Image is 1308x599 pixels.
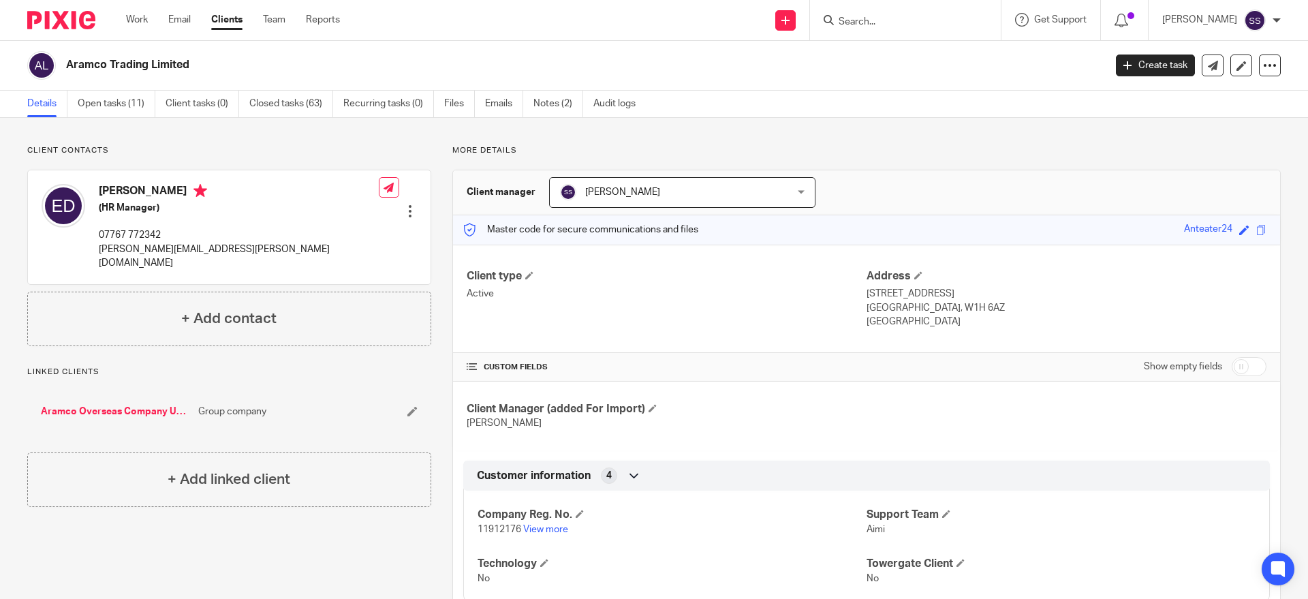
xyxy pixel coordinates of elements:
span: Get Support [1034,15,1087,25]
h4: Towergate Client [867,557,1256,571]
a: Aramco Overseas Company UK Limited [41,405,191,418]
p: More details [452,145,1281,156]
span: 11912176 [478,525,521,534]
p: [PERSON_NAME] [1162,13,1237,27]
i: Primary [193,184,207,198]
p: [GEOGRAPHIC_DATA] [867,315,1266,328]
span: [PERSON_NAME] [467,418,542,428]
p: Active [467,287,867,301]
span: Aimi [867,525,885,534]
p: [PERSON_NAME][EMAIL_ADDRESS][PERSON_NAME][DOMAIN_NAME] [99,243,379,271]
h4: + Add contact [181,308,277,329]
span: Group company [198,405,266,418]
h4: Address [867,269,1266,283]
h4: Client Manager (added For Import) [467,402,867,416]
p: Master code for secure communications and files [463,223,698,236]
span: 4 [606,469,612,482]
span: No [867,574,879,583]
h4: Support Team [867,508,1256,522]
h4: Client type [467,269,867,283]
a: Notes (2) [533,91,583,117]
p: [STREET_ADDRESS] [867,287,1266,301]
span: [PERSON_NAME] [585,187,660,197]
div: Anteater24 [1184,222,1232,238]
span: No [478,574,490,583]
a: Recurring tasks (0) [343,91,434,117]
span: Customer information [477,469,591,483]
a: Team [263,13,285,27]
img: svg%3E [42,184,85,228]
a: Audit logs [593,91,646,117]
a: Clients [211,13,243,27]
p: Client contacts [27,145,431,156]
p: [GEOGRAPHIC_DATA], W1H 6AZ [867,301,1266,315]
h4: + Add linked client [168,469,290,490]
img: Pixie [27,11,95,29]
h4: CUSTOM FIELDS [467,362,867,373]
h3: Client manager [467,185,535,199]
h4: Technology [478,557,867,571]
img: svg%3E [1244,10,1266,31]
a: Client tasks (0) [166,91,239,117]
a: Emails [485,91,523,117]
a: Email [168,13,191,27]
a: Closed tasks (63) [249,91,333,117]
img: svg%3E [27,51,56,80]
a: View more [523,525,568,534]
a: Details [27,91,67,117]
a: Reports [306,13,340,27]
h2: Aramco Trading Limited [66,58,890,72]
a: Work [126,13,148,27]
p: 07767 772342 [99,228,379,242]
a: Create task [1116,55,1195,76]
p: Linked clients [27,367,431,378]
input: Search [837,16,960,29]
h5: (HR Manager) [99,201,379,215]
a: Files [444,91,475,117]
h4: Company Reg. No. [478,508,867,522]
a: Open tasks (11) [78,91,155,117]
h4: [PERSON_NAME] [99,184,379,201]
label: Show empty fields [1144,360,1222,373]
img: svg%3E [560,184,576,200]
